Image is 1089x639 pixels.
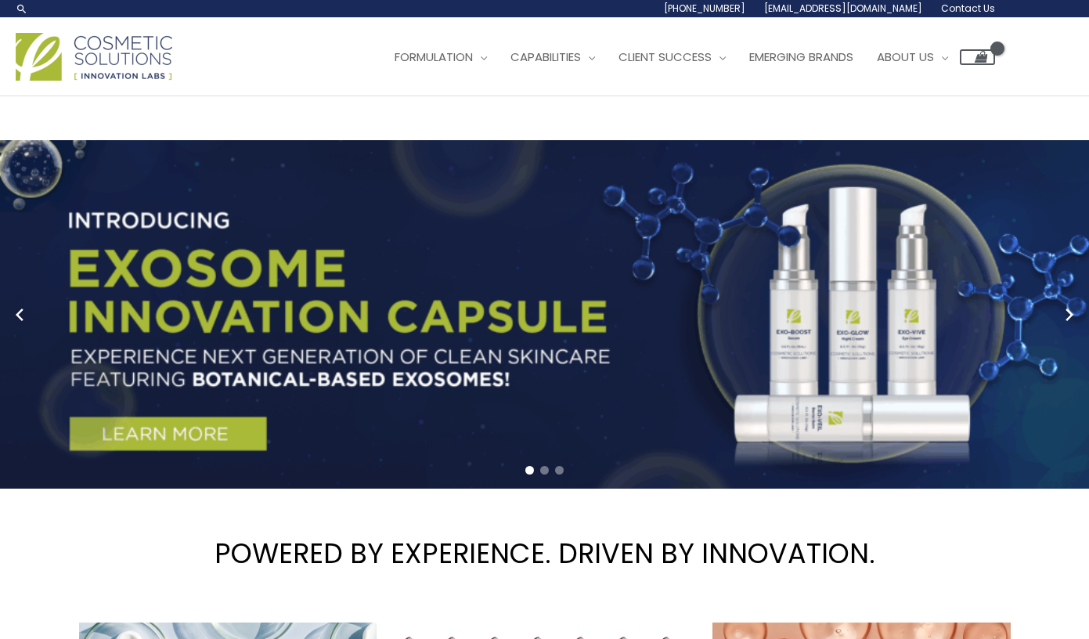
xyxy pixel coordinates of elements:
a: About Us [865,34,960,81]
a: Capabilities [499,34,607,81]
span: Go to slide 2 [540,466,549,475]
nav: Site Navigation [371,34,995,81]
span: [PHONE_NUMBER] [664,2,745,15]
button: Previous slide [8,303,31,327]
span: Client Success [618,49,712,65]
a: Formulation [383,34,499,81]
a: Search icon link [16,2,28,15]
span: Capabilities [510,49,581,65]
img: Cosmetic Solutions Logo [16,33,172,81]
span: About Us [877,49,934,65]
a: Client Success [607,34,737,81]
button: Next slide [1058,303,1081,327]
a: Emerging Brands [737,34,865,81]
span: [EMAIL_ADDRESS][DOMAIN_NAME] [764,2,922,15]
span: Go to slide 1 [525,466,534,475]
span: Contact Us [941,2,995,15]
a: View Shopping Cart, empty [960,49,995,65]
span: Go to slide 3 [555,466,564,475]
span: Formulation [395,49,473,65]
span: Emerging Brands [749,49,853,65]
